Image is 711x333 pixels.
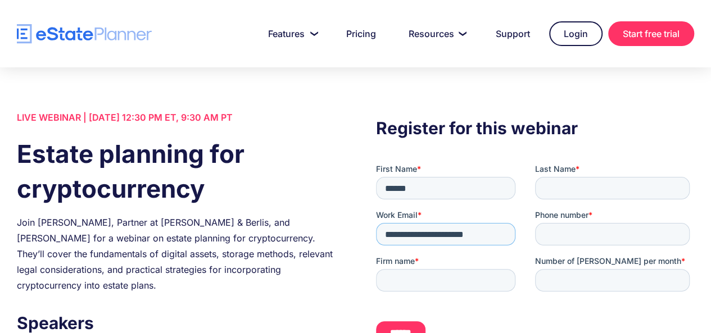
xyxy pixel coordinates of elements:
[395,22,477,45] a: Resources
[17,24,152,44] a: home
[608,21,694,46] a: Start free trial
[376,115,694,141] h3: Register for this webinar
[549,21,603,46] a: Login
[17,215,335,293] div: Join [PERSON_NAME], Partner at [PERSON_NAME] & Berlis, and [PERSON_NAME] for a webinar on estate ...
[482,22,544,45] a: Support
[255,22,327,45] a: Features
[17,136,335,206] h1: Estate planning for cryptocurrency
[333,22,390,45] a: Pricing
[17,110,335,125] div: LIVE WEBINAR | [DATE] 12:30 PM ET, 9:30 AM PT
